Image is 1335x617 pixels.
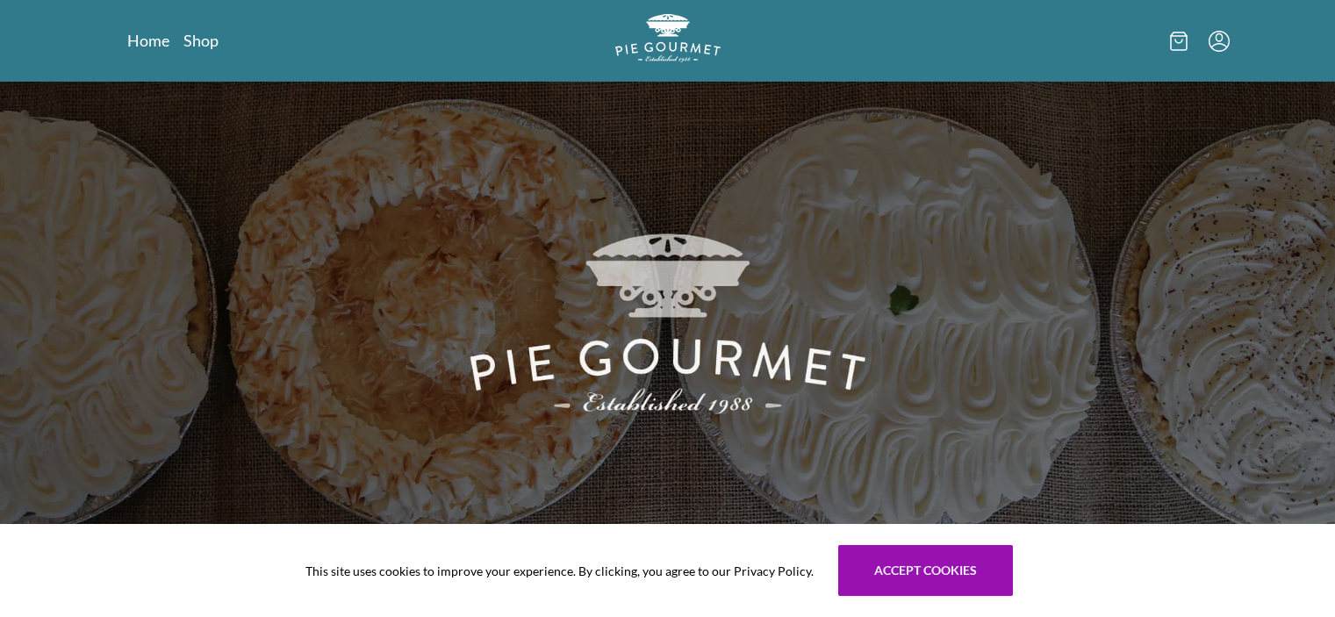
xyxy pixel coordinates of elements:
span: This site uses cookies to improve your experience. By clicking, you agree to our Privacy Policy. [305,562,814,580]
button: Accept cookies [838,545,1013,596]
a: Shop [183,30,219,51]
button: Menu [1209,31,1230,52]
a: Logo [615,14,721,68]
a: Home [127,30,169,51]
img: logo [615,14,721,62]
